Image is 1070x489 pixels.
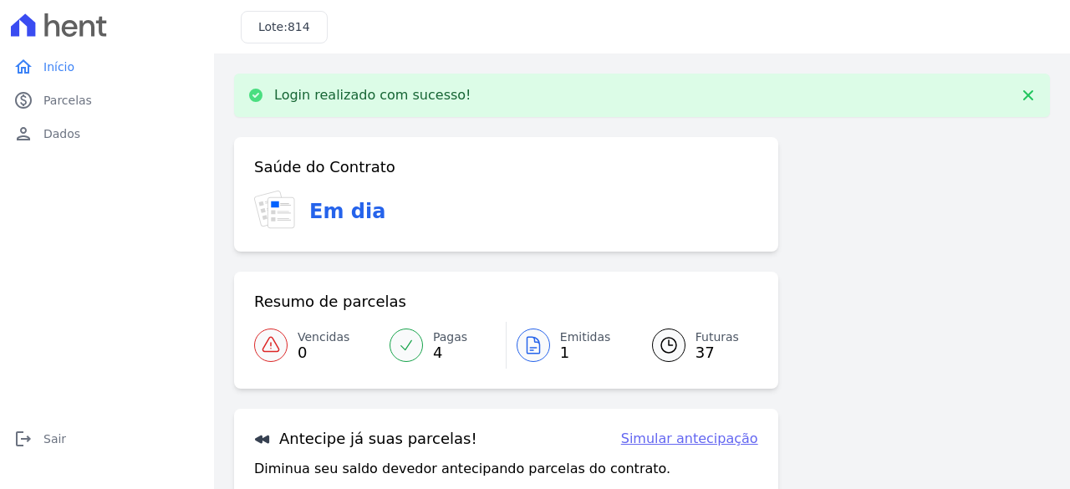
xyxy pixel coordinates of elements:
a: Pagas 4 [380,322,506,369]
span: 4 [433,346,467,359]
span: Pagas [433,329,467,346]
i: person [13,124,33,144]
span: 37 [695,346,739,359]
p: Login realizado com sucesso! [274,87,471,104]
i: logout [13,429,33,449]
span: Sair [43,430,66,447]
a: personDados [7,117,207,150]
h3: Lote: [258,18,310,36]
span: Início [43,59,74,75]
a: logoutSair [7,422,207,456]
h3: Resumo de parcelas [254,292,406,312]
i: paid [13,90,33,110]
span: Futuras [695,329,739,346]
span: 0 [298,346,349,359]
a: Futuras 37 [632,322,758,369]
a: homeInício [7,50,207,84]
h3: Saúde do Contrato [254,157,395,177]
span: Dados [43,125,80,142]
span: Parcelas [43,92,92,109]
span: 1 [560,346,611,359]
a: Emitidas 1 [507,322,632,369]
p: Diminua seu saldo devedor antecipando parcelas do contrato. [254,459,670,479]
a: paidParcelas [7,84,207,117]
span: Emitidas [560,329,611,346]
span: 814 [288,20,310,33]
a: Simular antecipação [621,429,758,449]
h3: Antecipe já suas parcelas! [254,429,477,449]
a: Vencidas 0 [254,322,380,369]
h3: Em dia [309,196,385,227]
span: Vencidas [298,329,349,346]
i: home [13,57,33,77]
